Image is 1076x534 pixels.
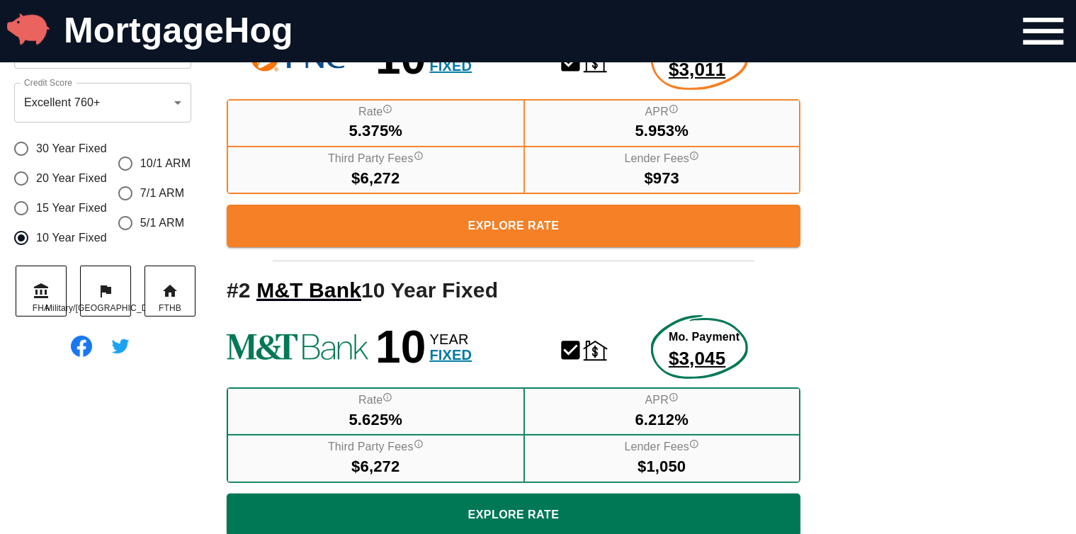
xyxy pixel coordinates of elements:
label: Third Party Fees [328,439,424,455]
img: See more rates from M&T Bank! [227,334,368,360]
label: Lender Fees [625,151,700,167]
span: 10 Year Fixed [36,229,107,246]
svg: Annual Percentage Rate - The interest rate on the loan if lender fees were averaged into each mon... [669,104,679,114]
svg: Conventional Mortgage [558,338,583,363]
span: $973 [645,167,680,189]
span: $6,272 [351,455,400,477]
div: gender [14,123,198,264]
span: 10/1 ARM [140,155,191,172]
span: See more rates from M&T Bank! [256,278,361,302]
span: 5.953% [635,120,689,142]
span: 7/1 ARM [140,185,184,202]
span: Explore Rate [238,216,789,236]
span: YEAR [430,331,472,347]
svg: Lender fees include all fees paid directly to the lender for funding your mortgage. Lender fees i... [689,439,699,449]
span: $6,272 [351,167,400,189]
img: MortgageHog Logo [7,8,50,50]
img: Find MortgageHog on Facebook [71,336,92,357]
span: 5.625% [349,409,403,431]
svg: Third party fees include fees and taxes paid to non lender entities to facilitate the closing of ... [414,439,424,449]
label: Rate [358,104,392,120]
span: 10 [375,324,426,370]
span: Mo. Payment [669,329,740,346]
span: 5/1 ARM [140,215,184,232]
span: 10 [375,35,426,81]
span: FIXED [430,347,472,363]
span: 6.212% [635,409,689,431]
span: FHA [33,302,50,314]
label: APR [645,104,679,120]
svg: Home Refinance [583,338,608,363]
svg: Interest Rate "rate", reflects the cost of borrowing. If the interest rate is 3% and your loan is... [383,392,392,402]
svg: Third party fees include fees and taxes paid to non lender entities to facilitate the closing of ... [414,151,424,161]
span: FTHB [159,302,181,314]
span: $3,045 [669,346,740,372]
a: Explore More about this rate product [669,40,740,83]
span: 20 Year Fixed [36,170,107,187]
a: Explore More About this Rate Product [227,205,800,247]
svg: Interest Rate "rate", reflects the cost of borrowing. If the interest rate is 3% and your loan is... [383,104,392,114]
span: 30 Year Fixed [36,140,107,157]
label: APR [645,392,679,409]
svg: Annual Percentage Rate - The interest rate on the loan if lender fees were averaged into each mon... [669,392,679,402]
a: MortgageHog [64,11,293,50]
span: $1,050 [638,455,686,477]
span: 15 Year Fixed [36,200,107,217]
svg: Lender fees include all fees paid directly to the lender for funding your mortgage. Lender fees i... [689,151,699,161]
h2: # 2 10 Year Fixed [227,275,800,306]
label: Rate [358,392,392,409]
span: Explore Rate [238,505,789,525]
span: FIXED [430,58,472,74]
img: Follow @MortgageHog [106,332,135,360]
label: Third Party Fees [328,151,424,167]
a: Explore More about this rate product [669,329,740,372]
a: M&T Bank Logo [227,334,375,360]
a: M&T Bank [256,278,361,302]
label: Lender Fees [625,439,700,455]
span: $3,011 [669,57,740,83]
span: Military/[GEOGRAPHIC_DATA] [45,302,166,314]
button: Explore Rate [227,205,800,247]
div: Excellent 760+ [14,83,191,123]
span: 5.375% [349,120,403,142]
